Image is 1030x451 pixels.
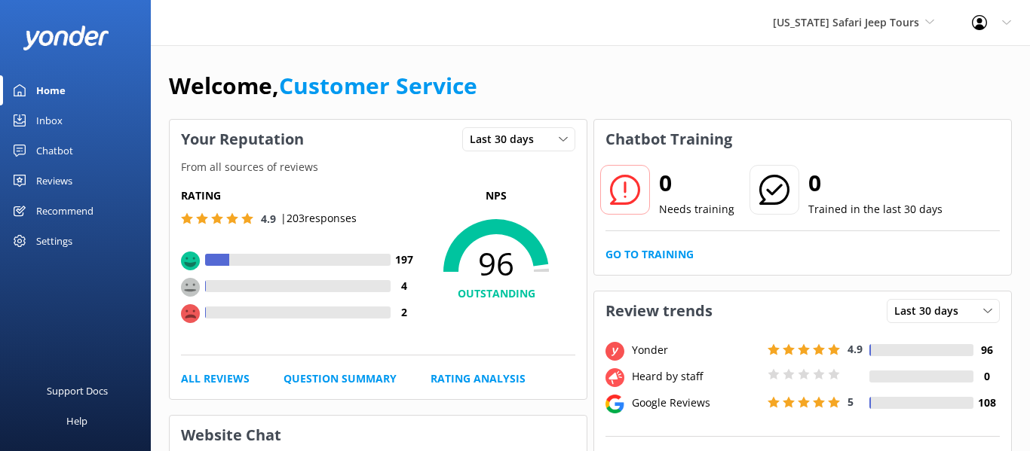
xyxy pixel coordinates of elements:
h4: 108 [973,395,1000,411]
h3: Chatbot Training [594,120,743,159]
span: [US_STATE] Safari Jeep Tours [773,15,919,29]
h5: Rating [181,187,417,204]
h1: Welcome, [169,68,477,104]
h3: Review trends [594,291,724,331]
span: 5 [848,395,854,409]
p: Trained in the last 30 days [808,201,943,218]
h4: 0 [973,368,1000,385]
span: 4.9 [261,212,276,226]
div: Reviews [36,166,72,196]
div: Home [36,75,66,105]
h4: 96 [973,342,1000,358]
a: Rating Analysis [431,370,526,387]
div: Recommend [36,196,93,226]
p: | 203 responses [280,210,357,227]
div: Settings [36,226,72,256]
a: Question Summary [284,370,397,387]
div: Google Reviews [628,395,764,411]
a: Customer Service [279,70,477,101]
p: NPS [417,187,575,204]
a: All Reviews [181,370,250,387]
h2: 0 [659,165,734,201]
div: Yonder [628,342,764,358]
img: yonder-white-logo.png [23,26,109,50]
h3: Your Reputation [170,120,315,159]
div: Heard by staff [628,368,764,385]
span: Last 30 days [470,131,543,148]
p: Needs training [659,201,734,218]
div: Help [66,406,87,436]
div: Support Docs [47,376,108,406]
span: 96 [417,245,575,282]
h4: 2 [391,304,417,321]
h4: 197 [391,251,417,268]
div: Chatbot [36,136,73,166]
h4: OUTSTANDING [417,285,575,302]
h2: 0 [808,165,943,201]
span: 4.9 [848,342,863,356]
div: Inbox [36,105,63,136]
a: Go to Training [605,246,694,263]
h4: 4 [391,278,417,294]
p: From all sources of reviews [170,159,587,175]
span: Last 30 days [894,303,967,319]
